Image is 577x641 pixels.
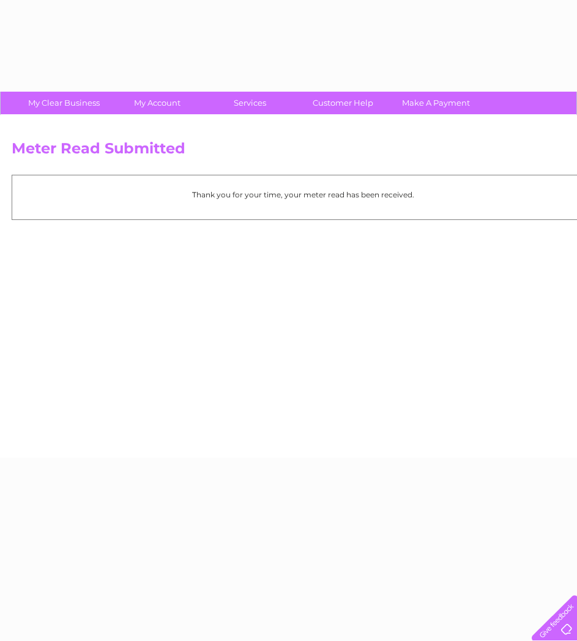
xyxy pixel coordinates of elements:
[13,92,114,114] a: My Clear Business
[106,92,207,114] a: My Account
[385,92,486,114] a: Make A Payment
[199,92,300,114] a: Services
[292,92,393,114] a: Customer Help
